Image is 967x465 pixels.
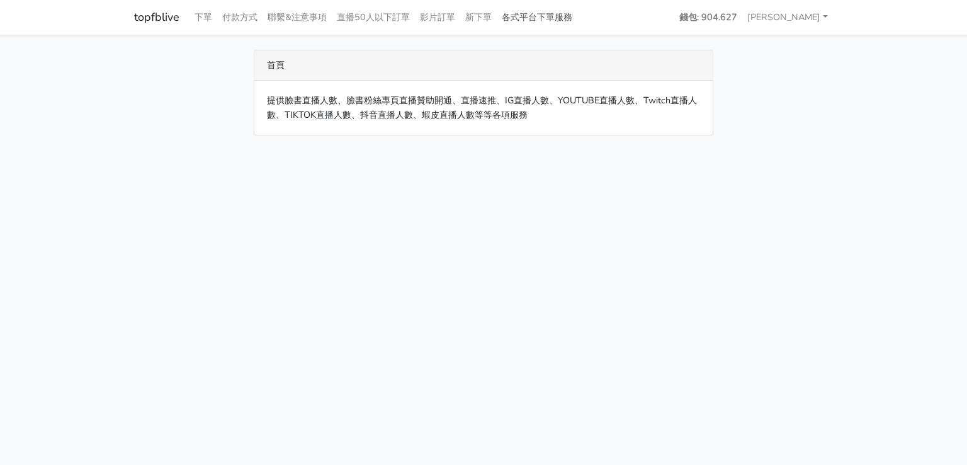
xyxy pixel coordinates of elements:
[254,81,713,135] div: 提供臉書直播人數、臉書粉絲專頁直播贊助開通、直播速推、IG直播人數、YOUTUBE直播人數、Twitch直播人數、TIKTOK直播人數、抖音直播人數、蝦皮直播人數等等各項服務
[460,5,497,30] a: 新下單
[497,5,577,30] a: 各式平台下單服務
[134,5,179,30] a: topfblive
[415,5,460,30] a: 影片訂單
[254,50,713,81] div: 首頁
[679,11,737,23] strong: 錢包: 904.627
[217,5,263,30] a: 付款方式
[263,5,332,30] a: 聯繫&注意事項
[189,5,217,30] a: 下單
[674,5,742,30] a: 錢包: 904.627
[742,5,833,30] a: [PERSON_NAME]
[332,5,415,30] a: 直播50人以下訂單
